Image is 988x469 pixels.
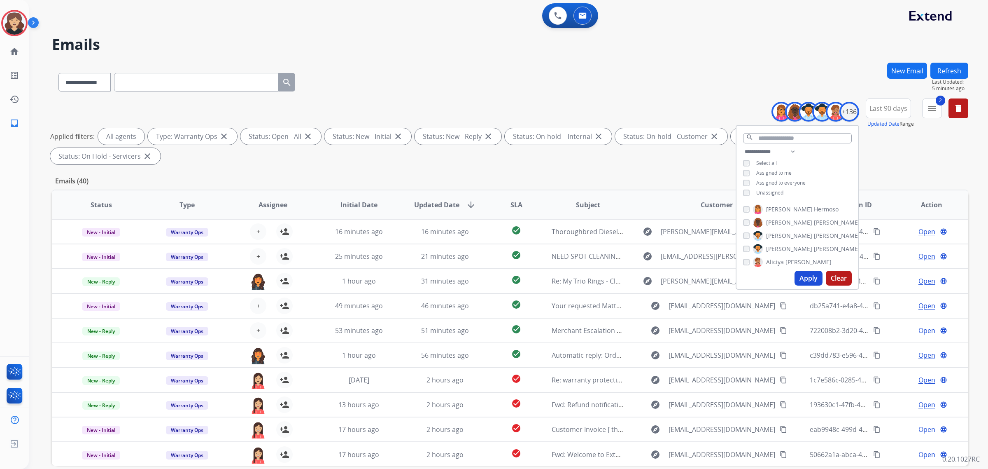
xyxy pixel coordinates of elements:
span: NEED SPOT CLEANING APPROVED [552,252,656,261]
mat-icon: explore [650,424,660,434]
img: agent-avatar [250,421,266,439]
mat-icon: person_add [280,251,289,261]
span: Range [867,120,914,127]
span: New - Initial [82,253,120,261]
span: Warranty Ops [166,401,208,410]
mat-icon: check_circle [511,324,521,334]
span: 25 minutes ago [335,252,383,261]
mat-icon: search [282,77,292,87]
img: avatar [3,12,26,35]
span: Warranty Ops [166,352,208,360]
mat-icon: person_add [280,450,289,460]
span: 31 minutes ago [421,277,469,286]
mat-icon: language [940,277,947,285]
mat-icon: check_circle [511,300,521,310]
mat-icon: content_copy [873,352,881,359]
button: + [250,322,266,339]
span: New - Reply [82,327,120,335]
span: [EMAIL_ADDRESS][DOMAIN_NAME] [669,301,775,311]
span: SLA [510,200,522,210]
button: New Email [887,63,927,79]
span: New - Reply [82,277,120,286]
mat-icon: delete [953,103,963,113]
span: Assigned to me [756,169,792,176]
mat-icon: language [940,327,947,334]
mat-icon: close [303,131,313,141]
span: New - Reply [82,401,120,410]
mat-icon: language [940,401,947,408]
span: Type [179,200,195,210]
mat-icon: content_copy [873,228,881,235]
mat-icon: close [594,131,604,141]
mat-icon: explore [643,251,652,261]
mat-icon: explore [650,326,660,335]
span: [PERSON_NAME] [814,218,860,227]
span: Warranty Ops [166,302,208,311]
span: Select all [756,159,777,166]
span: [DATE] [349,375,369,385]
span: [EMAIL_ADDRESS][DOMAIN_NAME] [669,400,775,410]
div: All agents [98,128,144,145]
span: Your requested Mattress Firm receipt [552,301,669,310]
span: New - Initial [82,451,120,460]
span: db25a741-e4a8-4f8f-9324-82033cfa82fa [810,301,930,310]
button: Apply [795,271,823,286]
mat-icon: content_copy [780,451,787,458]
span: Open [918,276,935,286]
span: [PERSON_NAME][EMAIL_ADDRESS][PERSON_NAME][DOMAIN_NAME] [661,227,783,237]
span: Unassigned [756,189,783,196]
span: eab9948c-499d-488e-b9de-b7e3686a01cb [810,425,938,434]
span: 13 hours ago [338,400,379,409]
mat-icon: content_copy [873,327,881,334]
div: Status: Open - All [240,128,321,145]
span: New - Initial [82,426,120,434]
span: New - Reply [82,376,120,385]
span: Open [918,301,935,311]
mat-icon: check_circle [511,374,521,384]
mat-icon: check_circle [511,275,521,285]
span: Open [918,450,935,460]
span: Open [918,251,935,261]
span: + [256,227,260,237]
mat-icon: check_circle [511,423,521,433]
img: agent-avatar [250,273,266,290]
span: New - Initial [82,228,120,237]
mat-icon: explore [650,400,660,410]
mat-icon: content_copy [873,302,881,310]
mat-icon: language [940,253,947,260]
span: Open [918,350,935,360]
mat-icon: person_add [280,301,289,311]
mat-icon: content_copy [780,327,787,334]
span: [PERSON_NAME] [766,245,812,253]
span: 17 hours ago [338,450,379,459]
button: Clear [826,271,852,286]
h2: Emails [52,36,968,53]
span: [PERSON_NAME] [814,245,860,253]
span: + [256,251,260,261]
span: 50662a1a-abca-4cc9-bed3-71f75b9ab662 [810,450,936,459]
span: 1 hour ago [342,351,376,360]
span: [EMAIL_ADDRESS][PERSON_NAME][DOMAIN_NAME] [661,251,783,261]
mat-icon: content_copy [873,277,881,285]
mat-icon: check_circle [511,250,521,260]
mat-icon: explore [650,301,660,311]
span: Fwd: Welcome to Extend product protection, [PERSON_NAME] [552,450,743,459]
span: Assignee [259,200,287,210]
span: [EMAIL_ADDRESS][DOMAIN_NAME] [669,450,775,460]
div: Status: New - Initial [324,128,411,145]
img: agent-avatar [250,372,266,389]
mat-icon: content_copy [780,352,787,359]
span: Open [918,326,935,335]
span: Last Updated: [932,79,968,85]
div: Status: On Hold - Pending Parts [731,128,856,145]
mat-icon: content_copy [780,376,787,384]
div: Type: Warranty Ops [148,128,237,145]
mat-icon: close [709,131,719,141]
span: [EMAIL_ADDRESS][DOMAIN_NAME] [669,375,775,385]
mat-icon: person_add [280,400,289,410]
span: Open [918,227,935,237]
span: + [256,301,260,311]
span: + [256,326,260,335]
mat-icon: explore [643,227,652,237]
mat-icon: explore [650,375,660,385]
